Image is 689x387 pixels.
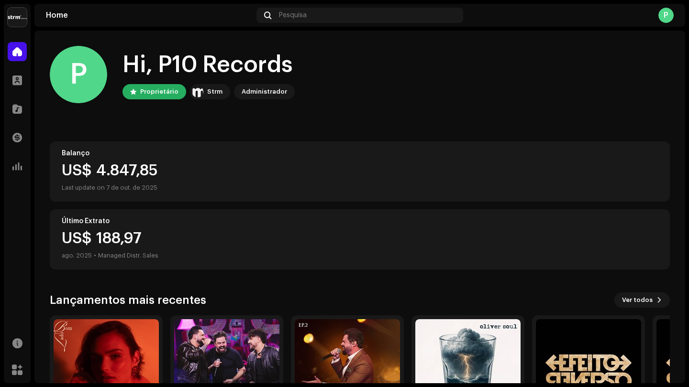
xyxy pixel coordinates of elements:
div: P [658,8,674,23]
div: ago. 2025 [62,250,92,261]
div: Last update on 7 de out. de 2025 [62,182,658,193]
span: Pesquisa [279,11,307,19]
div: Balanço [62,150,658,157]
button: Ver todos [614,292,670,308]
div: Administrador [242,86,287,97]
re-o-card-value: Último Extrato [50,209,670,269]
div: • [94,250,96,261]
img: 408b884b-546b-4518-8448-1008f9c76b02 [8,8,27,27]
h3: Lançamentos mais recentes [50,292,206,308]
div: Managed Distr. Sales [98,250,158,261]
re-o-card-value: Balanço [50,141,670,202]
div: Home [46,11,253,19]
span: Ver todos [622,290,653,310]
div: Último Extrato [62,217,658,225]
div: Hi, P10 Records [122,50,295,80]
img: 408b884b-546b-4518-8448-1008f9c76b02 [192,86,203,97]
div: Strm [207,86,222,97]
div: Proprietário [140,86,178,97]
div: P [50,46,107,103]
